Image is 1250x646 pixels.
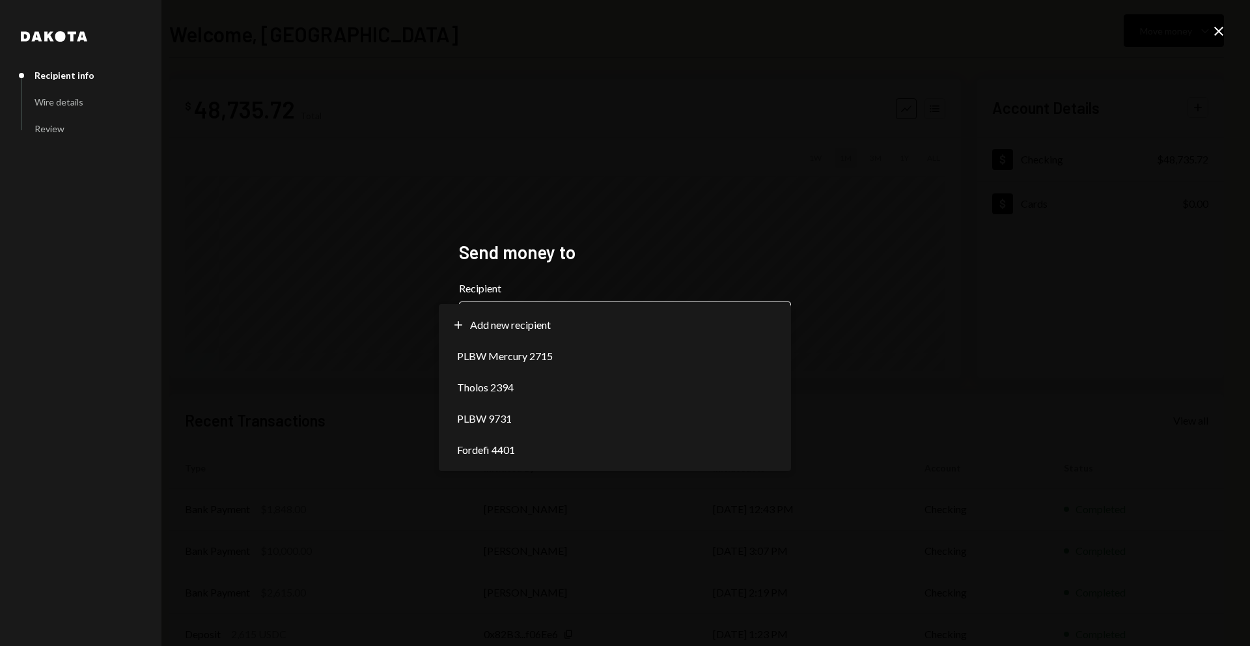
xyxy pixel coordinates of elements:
[35,123,64,134] div: Review
[457,411,512,427] span: PLBW 9731
[35,96,83,107] div: Wire details
[459,281,791,296] label: Recipient
[459,302,791,338] button: Recipient
[457,348,553,364] span: PLBW Mercury 2715
[35,70,94,81] div: Recipient info
[459,240,791,265] h2: Send money to
[457,442,515,458] span: Fordefi 4401
[470,317,551,333] span: Add new recipient
[457,380,514,395] span: Tholos 2394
